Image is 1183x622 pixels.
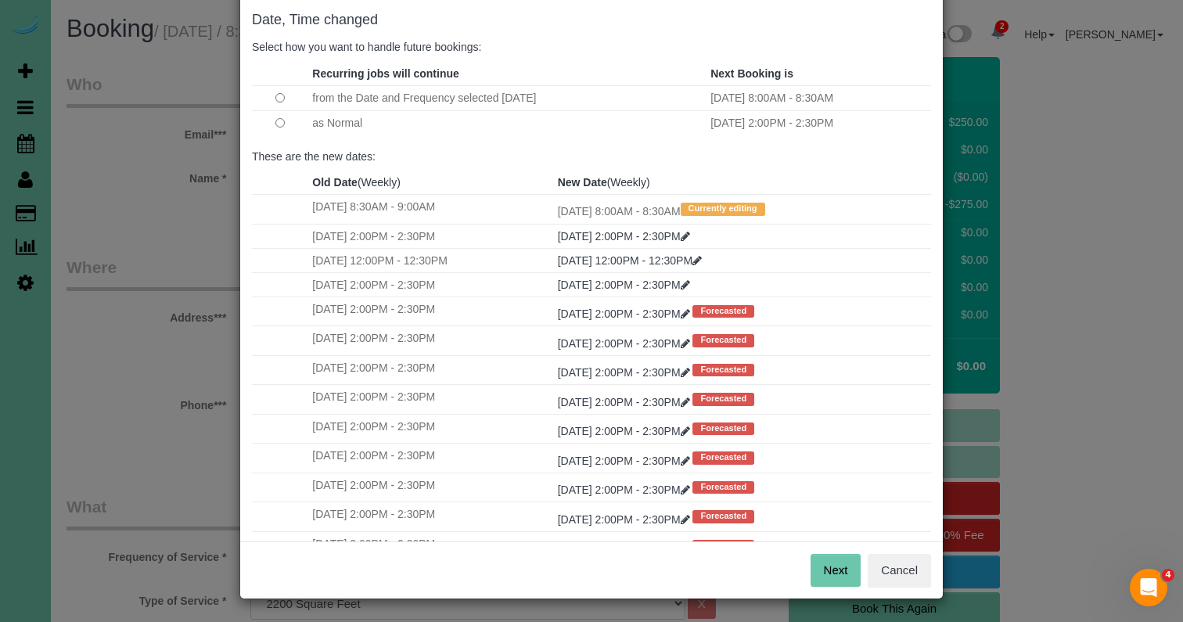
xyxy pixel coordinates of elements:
td: [DATE] 8:00AM - 8:30AM [554,195,931,224]
span: Forecasted [692,510,754,523]
td: [DATE] 12:00PM - 12:30PM [308,248,553,272]
td: [DATE] 2:00PM - 2:30PM [308,326,553,355]
span: Forecasted [692,451,754,464]
span: Forecasted [692,364,754,376]
a: [DATE] 2:00PM - 2:30PM [558,366,693,379]
td: [DATE] 2:00PM - 2:30PM [308,473,553,502]
a: [DATE] 2:00PM - 2:30PM [558,425,693,437]
strong: Next Booking is [710,67,793,80]
span: Forecasted [692,334,754,347]
td: [DATE] 2:00PM - 2:30PM [308,297,553,325]
iframe: Intercom live chat [1130,569,1167,606]
td: [DATE] 2:00PM - 2:30PM [308,355,553,384]
a: [DATE] 2:00PM - 2:30PM [558,455,693,467]
span: Forecasted [692,393,754,405]
td: [DATE] 2:00PM - 2:30PM [308,414,553,443]
strong: Recurring jobs will continue [312,67,458,80]
button: Next [811,554,861,587]
span: Forecasted [692,422,754,435]
td: [DATE] 2:00PM - 2:30PM [308,444,553,473]
td: [DATE] 8:30AM - 9:00AM [308,195,553,224]
p: Select how you want to handle future bookings: [252,39,931,55]
a: [DATE] 2:00PM - 2:30PM [558,230,690,243]
span: 4 [1162,569,1174,581]
a: [DATE] 2:00PM - 2:30PM [558,396,693,408]
span: Forecasted [692,540,754,552]
td: [DATE] 2:00PM - 2:30PM [308,385,553,414]
button: Cancel [868,554,931,587]
th: (Weekly) [308,171,553,195]
td: [DATE] 8:00AM - 8:30AM [707,85,931,110]
td: [DATE] 2:00PM - 2:30PM [308,502,553,531]
span: Currently editing [681,203,765,215]
td: [DATE] 2:00PM - 2:30PM [707,110,931,135]
h4: changed [252,13,931,28]
span: Forecasted [692,481,754,494]
td: [DATE] 2:00PM - 2:30PM [308,272,553,297]
a: [DATE] 2:00PM - 2:30PM [558,279,690,291]
strong: New Date [558,176,607,189]
a: [DATE] 2:00PM - 2:30PM [558,513,693,526]
td: [DATE] 2:00PM - 2:30PM [308,224,553,248]
span: Forecasted [692,305,754,318]
td: from the Date and Frequency selected [DATE] [308,85,707,110]
strong: Old Date [312,176,358,189]
a: [DATE] 12:00PM - 12:30PM [558,254,702,267]
td: [DATE] 2:00PM - 2:30PM [308,531,553,560]
th: (Weekly) [554,171,931,195]
a: [DATE] 2:00PM - 2:30PM [558,484,693,496]
td: as Normal [308,110,707,135]
a: [DATE] 2:00PM - 2:30PM [558,307,693,320]
p: These are the new dates: [252,149,931,164]
span: Date, Time [252,12,320,27]
a: [DATE] 2:00PM - 2:30PM [558,337,693,350]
